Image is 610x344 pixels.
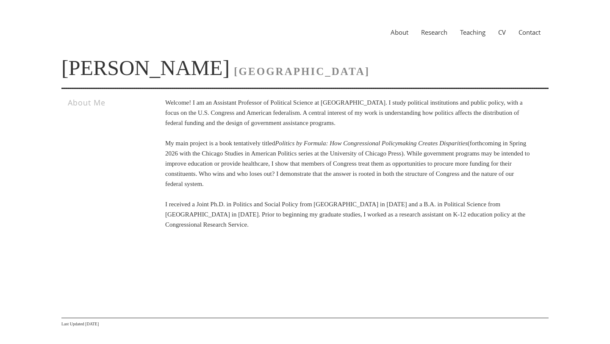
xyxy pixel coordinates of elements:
[454,28,492,36] a: Teaching
[415,28,454,36] a: Research
[512,28,547,36] a: Contact
[61,322,99,326] span: Last Updated [DATE]
[275,140,468,147] i: Politics by Formula: How Congressional Policymaking Creates Disparities
[165,97,531,230] p: Welcome! I am an Assistant Professor of Political Science at [GEOGRAPHIC_DATA]. I study political...
[234,66,370,77] span: [GEOGRAPHIC_DATA]
[61,56,230,80] a: [PERSON_NAME]
[492,28,512,36] a: CV
[384,28,415,36] a: About
[68,97,141,108] h3: About Me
